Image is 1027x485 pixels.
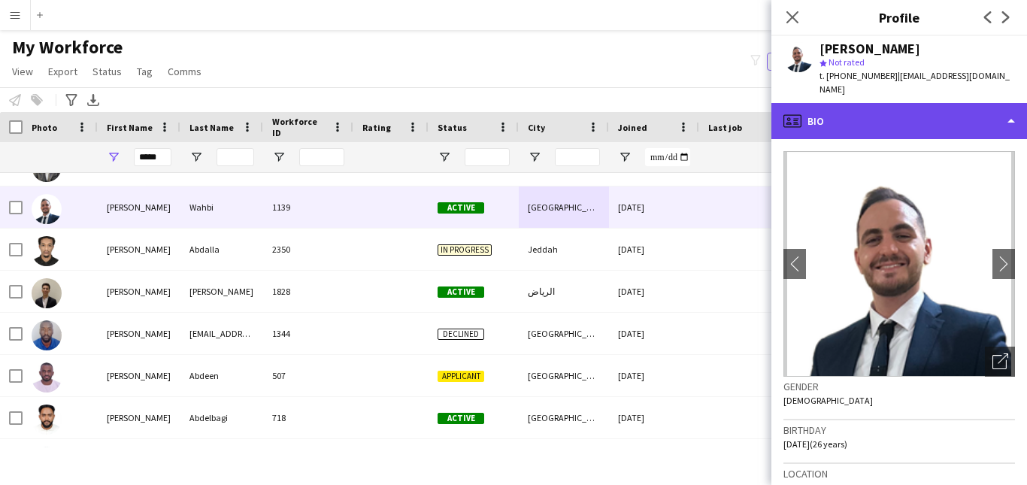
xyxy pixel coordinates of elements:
[180,313,263,354] div: [EMAIL_ADDRESS][DOMAIN_NAME]
[6,62,39,81] a: View
[609,229,699,270] div: [DATE]
[180,439,263,480] div: [PERSON_NAME]
[819,70,1010,95] span: | [EMAIL_ADDRESS][DOMAIN_NAME]
[217,148,254,166] input: Last Name Filter Input
[12,65,33,78] span: View
[84,91,102,109] app-action-btn: Export XLSX
[107,122,153,133] span: First Name
[438,286,484,298] span: Active
[168,65,201,78] span: Comms
[519,439,609,480] div: [GEOGRAPHIC_DATA]
[32,405,62,435] img: Mohamed Abdelbagi
[438,244,492,256] span: In progress
[609,186,699,228] div: [DATE]
[783,467,1015,480] h3: Location
[86,62,128,81] a: Status
[98,397,180,438] div: [PERSON_NAME]
[263,439,353,480] div: 994
[92,65,122,78] span: Status
[12,36,123,59] span: My Workforce
[272,150,286,164] button: Open Filter Menu
[32,236,62,266] img: Mohamed Abdalla
[771,8,1027,27] h3: Profile
[134,148,171,166] input: First Name Filter Input
[465,148,510,166] input: Status Filter Input
[519,313,609,354] div: [GEOGRAPHIC_DATA]
[438,329,484,340] span: Declined
[528,150,541,164] button: Open Filter Menu
[783,423,1015,437] h3: Birthday
[98,229,180,270] div: [PERSON_NAME]
[519,229,609,270] div: Jeddah
[32,194,62,224] img: Mohamad Wahbi
[783,438,847,450] span: [DATE] (26 years)
[263,355,353,396] div: 507
[528,122,545,133] span: City
[438,150,451,164] button: Open Filter Menu
[783,380,1015,393] h3: Gender
[263,271,353,312] div: 1828
[819,70,898,81] span: t. [PHONE_NUMBER]
[180,397,263,438] div: Abdelbagi
[32,278,62,308] img: mohamed abdallah
[609,355,699,396] div: [DATE]
[519,271,609,312] div: الرياض
[771,103,1027,139] div: Bio
[519,186,609,228] div: [GEOGRAPHIC_DATA]
[263,313,353,354] div: 1344
[609,271,699,312] div: [DATE]
[189,122,234,133] span: Last Name
[32,320,62,350] img: Mohamed abdalmonam makawi Makawi094@gmail.com
[42,62,83,81] a: Export
[272,116,326,138] span: Workforce ID
[609,313,699,354] div: [DATE]
[819,42,920,56] div: [PERSON_NAME]
[609,397,699,438] div: [DATE]
[98,271,180,312] div: [PERSON_NAME]
[162,62,208,81] a: Comms
[438,413,484,424] span: Active
[519,397,609,438] div: [GEOGRAPHIC_DATA]
[189,150,203,164] button: Open Filter Menu
[708,122,742,133] span: Last job
[32,362,62,393] img: Mohamed Abdeen
[438,202,484,214] span: Active
[137,65,153,78] span: Tag
[98,313,180,354] div: [PERSON_NAME]
[180,229,263,270] div: Abdalla
[98,186,180,228] div: [PERSON_NAME]
[985,347,1015,377] div: Open photos pop-in
[438,122,467,133] span: Status
[263,397,353,438] div: 718
[645,148,690,166] input: Joined Filter Input
[618,150,632,164] button: Open Filter Menu
[783,395,873,406] span: [DEMOGRAPHIC_DATA]
[263,229,353,270] div: 2350
[131,62,159,81] a: Tag
[48,65,77,78] span: Export
[107,150,120,164] button: Open Filter Menu
[618,122,647,133] span: Joined
[180,186,263,228] div: Wahbi
[32,122,57,133] span: Photo
[180,355,263,396] div: Abdeen
[519,355,609,396] div: [GEOGRAPHIC_DATA]
[609,439,699,480] div: [DATE]
[438,371,484,382] span: Applicant
[299,148,344,166] input: Workforce ID Filter Input
[829,56,865,68] span: Not rated
[98,355,180,396] div: [PERSON_NAME]
[555,148,600,166] input: City Filter Input
[362,122,391,133] span: Rating
[98,439,180,480] div: [PERSON_NAME]
[767,53,842,71] button: Everyone2,371
[180,271,263,312] div: [PERSON_NAME]
[263,186,353,228] div: 1139
[62,91,80,109] app-action-btn: Advanced filters
[783,151,1015,377] img: Crew avatar or photo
